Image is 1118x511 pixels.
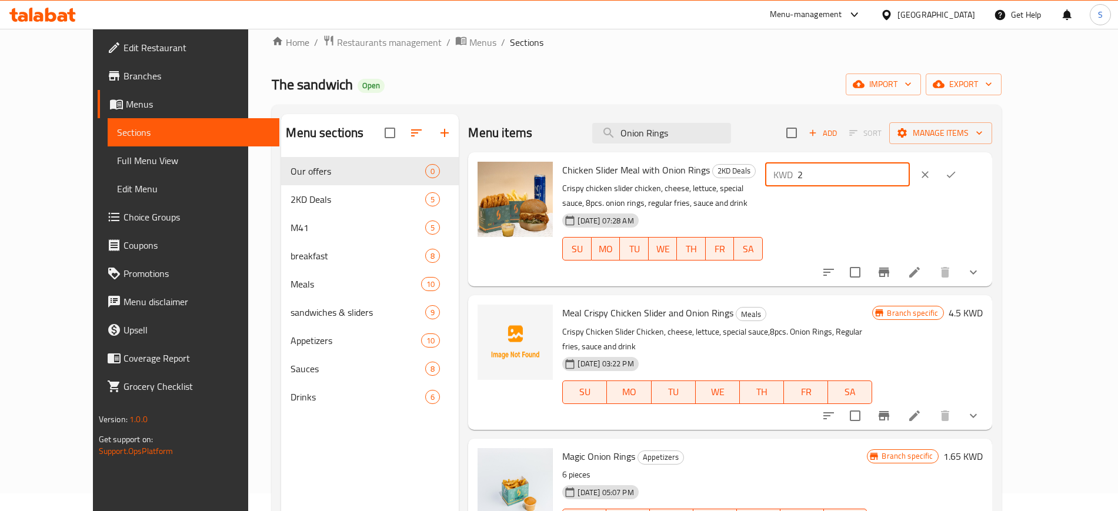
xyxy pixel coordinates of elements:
span: import [855,77,912,92]
input: Please enter price [797,163,910,186]
span: [DATE] 07:28 AM [573,215,638,226]
div: 2KD Deals [712,164,756,178]
div: Our offers [291,164,425,178]
button: SA [828,380,872,404]
span: Open [358,81,385,91]
span: sandwiches & sliders [291,305,425,319]
button: FR [706,237,734,260]
span: Meals [291,277,421,291]
span: Coverage Report [124,351,270,365]
div: items [421,333,440,348]
span: 8 [426,363,439,375]
button: WE [649,237,677,260]
span: 6 [426,392,439,403]
a: Home [272,35,309,49]
a: Full Menu View [108,146,279,175]
div: items [425,390,440,404]
a: Coverage Report [98,344,279,372]
a: Grocery Checklist [98,372,279,400]
button: WE [696,380,740,404]
div: items [425,164,440,178]
a: Promotions [98,259,279,288]
div: Sauces8 [281,355,459,383]
span: Sections [117,125,270,139]
a: Branches [98,62,279,90]
button: SA [734,237,762,260]
span: S [1098,8,1103,21]
span: Meals [736,308,766,321]
span: Menus [469,35,496,49]
span: Full Menu View [117,153,270,168]
button: MO [592,237,620,260]
svg: Show Choices [966,409,980,423]
span: Chicken Slider Meal with Onion Rings [562,161,710,179]
span: Drinks [291,390,425,404]
div: items [421,277,440,291]
span: Menus [126,97,270,111]
div: M415 [281,213,459,242]
span: Branches [124,69,270,83]
span: Sauces [291,362,425,376]
a: Edit Menu [108,175,279,203]
div: items [425,221,440,235]
a: Sections [108,118,279,146]
span: Promotions [124,266,270,280]
a: Support.OpsPlatform [99,443,173,459]
a: Edit Restaurant [98,34,279,62]
div: Drinks6 [281,383,459,411]
h6: 1.65 KWD [943,448,983,465]
span: Sections [510,35,543,49]
img: Chicken Slider Meal with Onion Rings [478,162,553,237]
button: ok [938,162,964,188]
span: TU [656,383,691,400]
span: Edit Restaurant [124,41,270,55]
nav: breadcrumb [272,35,1001,50]
span: Grocery Checklist [124,379,270,393]
div: [GEOGRAPHIC_DATA] [897,8,975,21]
span: Choice Groups [124,210,270,224]
p: Crispy chicken slider chicken, cheese, lettuce, special sauce, 8pcs. onion rings, regular fries, ... [562,181,762,211]
span: MO [596,241,615,258]
div: breakfast8 [281,242,459,270]
h2: Menu sections [286,124,363,142]
span: WE [653,241,672,258]
span: FR [710,241,729,258]
span: Restaurants management [337,35,442,49]
button: Add [804,124,842,142]
span: Get support on: [99,432,153,447]
button: MO [607,380,651,404]
a: Menus [455,35,496,50]
button: clear [912,162,938,188]
span: 9 [426,307,439,318]
button: TU [652,380,696,404]
p: KWD [773,168,793,182]
span: TU [625,241,643,258]
span: Magic Onion Rings [562,447,635,465]
nav: Menu sections [281,152,459,416]
span: Select to update [843,260,867,285]
a: Restaurants management [323,35,442,50]
span: Appetizers [638,450,683,464]
div: Appetizers10 [281,326,459,355]
span: Branch specific [882,308,943,319]
button: Manage items [889,122,992,144]
span: [DATE] 03:22 PM [573,358,638,369]
li: / [501,35,505,49]
div: items [425,305,440,319]
button: import [846,74,921,95]
span: WE [700,383,735,400]
span: Menu disclaimer [124,295,270,309]
span: 8 [426,251,439,262]
span: SA [739,241,757,258]
span: SA [833,383,867,400]
span: 1.0.0 [130,412,148,427]
button: sort-choices [815,402,843,430]
span: 10 [422,335,439,346]
div: items [425,249,440,263]
span: Branch specific [877,450,937,462]
div: Appetizers [638,450,684,465]
svg: Show Choices [966,265,980,279]
span: Select section [779,121,804,145]
span: [DATE] 05:07 PM [573,487,638,498]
